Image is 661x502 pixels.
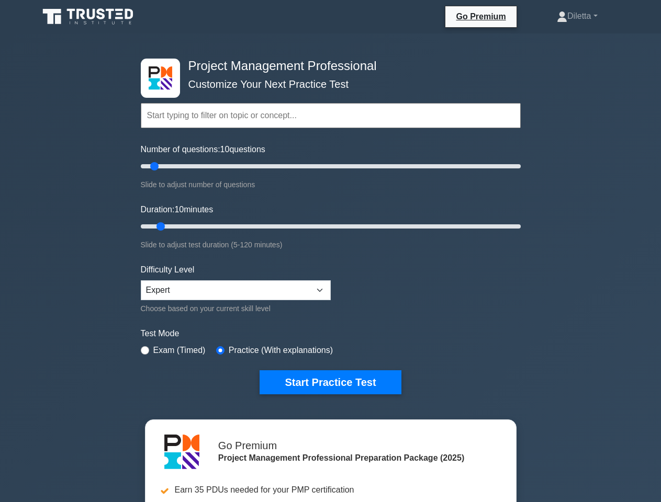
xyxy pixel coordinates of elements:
[141,203,214,216] label: Duration: minutes
[229,344,333,357] label: Practice (With explanations)
[450,10,512,23] a: Go Premium
[220,145,230,154] span: 10
[184,59,469,74] h4: Project Management Professional
[141,143,265,156] label: Number of questions: questions
[532,6,622,27] a: Diletta
[141,103,521,128] input: Start typing to filter on topic or concept...
[141,178,521,191] div: Slide to adjust number of questions
[141,238,521,251] div: Slide to adjust test duration (5-120 minutes)
[174,205,184,214] span: 10
[141,302,331,315] div: Choose based on your current skill level
[141,264,195,276] label: Difficulty Level
[153,344,206,357] label: Exam (Timed)
[260,370,401,394] button: Start Practice Test
[141,327,521,340] label: Test Mode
